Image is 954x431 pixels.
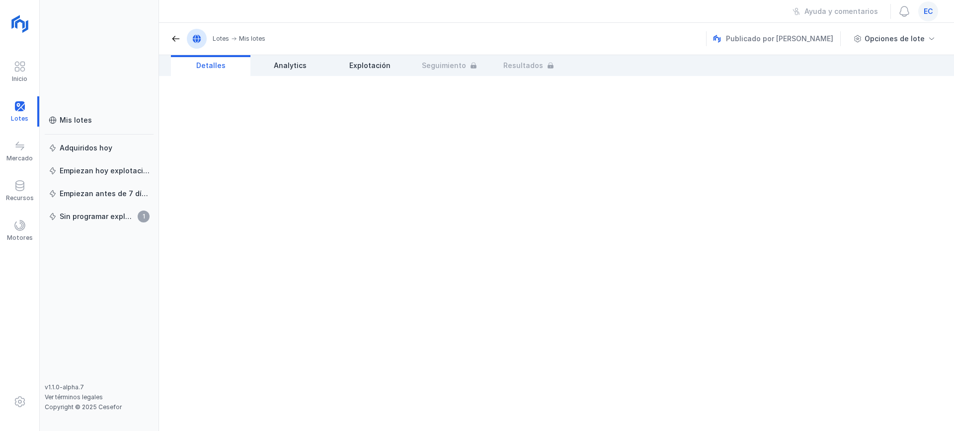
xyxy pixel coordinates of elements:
[7,11,32,36] img: logoRight.svg
[713,35,721,43] img: nemus.svg
[7,234,33,242] div: Motores
[60,189,150,199] div: Empiezan antes de 7 días
[250,55,330,76] a: Analytics
[45,403,154,411] div: Copyright © 2025 Cesefor
[60,212,135,221] div: Sin programar explotación
[503,61,543,71] span: Resultados
[45,383,154,391] div: v1.1.0-alpha.7
[239,35,265,43] div: Mis lotes
[6,154,33,162] div: Mercado
[786,3,884,20] button: Ayuda y comentarios
[60,115,92,125] div: Mis lotes
[330,55,409,76] a: Explotación
[12,75,27,83] div: Inicio
[274,61,307,71] span: Analytics
[138,211,150,222] span: 1
[60,143,112,153] div: Adquiridos hoy
[489,55,568,76] a: Resultados
[45,162,154,180] a: Empiezan hoy explotación
[171,55,250,76] a: Detalles
[422,61,466,71] span: Seguimiento
[45,111,154,129] a: Mis lotes
[6,194,34,202] div: Recursos
[213,35,229,43] div: Lotes
[60,166,150,176] div: Empiezan hoy explotación
[713,31,842,46] div: Publicado por [PERSON_NAME]
[924,6,933,16] span: ec
[409,55,489,76] a: Seguimiento
[45,185,154,203] a: Empiezan antes de 7 días
[804,6,878,16] div: Ayuda y comentarios
[865,34,925,44] div: Opciones de lote
[45,139,154,157] a: Adquiridos hoy
[45,393,103,401] a: Ver términos legales
[196,61,226,71] span: Detalles
[45,208,154,225] a: Sin programar explotación1
[349,61,391,71] span: Explotación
